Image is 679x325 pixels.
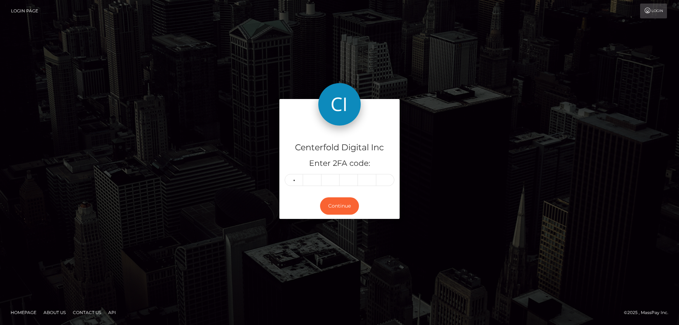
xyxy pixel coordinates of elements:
[41,307,69,318] a: About Us
[318,83,361,126] img: Centerfold Digital Inc
[70,307,104,318] a: Contact Us
[320,197,359,215] button: Continue
[11,4,38,18] a: Login Page
[285,158,394,169] h5: Enter 2FA code:
[105,307,119,318] a: API
[640,4,667,18] a: Login
[624,309,674,317] div: © 2025 , MassPay Inc.
[8,307,39,318] a: Homepage
[285,141,394,154] h4: Centerfold Digital Inc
